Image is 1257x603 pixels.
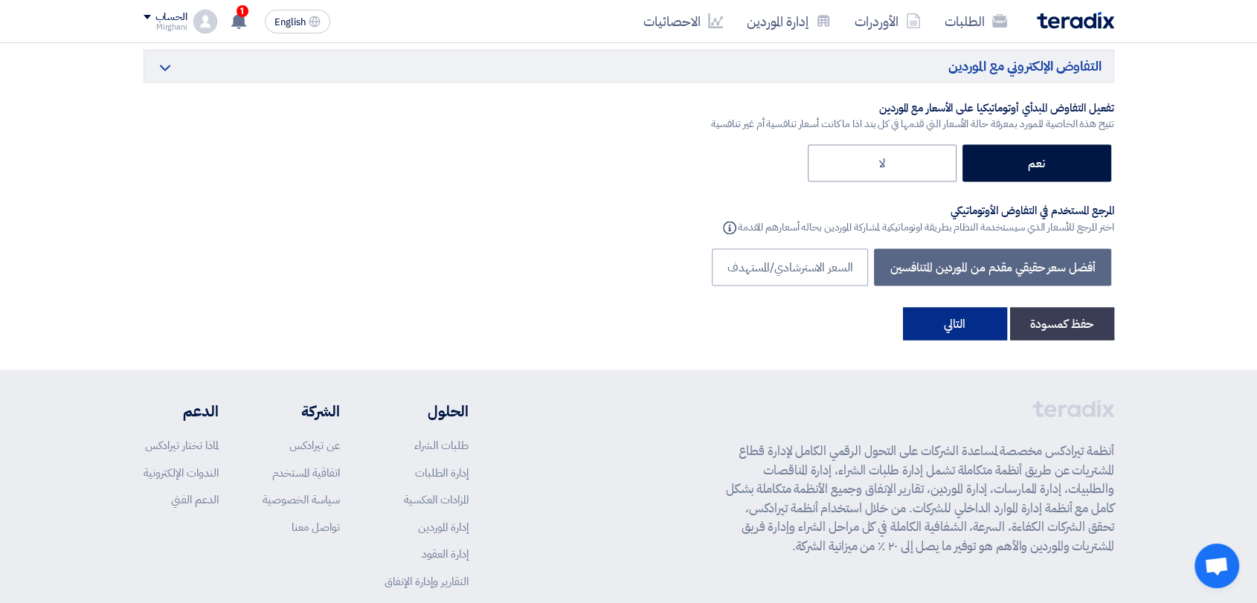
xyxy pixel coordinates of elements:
[1010,307,1114,340] button: حفظ كمسودة
[720,203,1114,218] div: المرجع المستخدم في التفاوض الأوتوماتيكي
[415,464,469,480] a: إدارة الطلبات
[155,11,187,24] div: الحساب
[404,491,469,507] a: المزادات العكسية
[874,248,1110,286] label: أفضل سعر حقيقي مقدم من الموردين المتنافسين
[808,144,957,181] label: لا
[263,399,340,422] li: الشركة
[292,518,340,535] a: تواصل معنا
[193,10,217,33] img: profile_test.png
[144,399,219,422] li: الدعم
[144,23,187,31] div: Mirghani
[711,100,1114,115] div: تفعيل التفاوض المبدأي أوتوماتيكيا على الأسعار مع الموردين
[631,4,735,39] a: الاحصائيات
[385,573,469,589] a: التقارير وإدارة الإنفاق
[720,217,1114,235] div: اختر المرجع للأسعار الذي سيستخدمة النظام بطريقة اوتوماتيكية لمشاركة الموردين بحاله أسعارهم المقدمة
[843,4,933,39] a: الأوردرات
[385,399,469,422] li: الحلول
[145,436,219,453] a: لماذا تختار تيرادكس
[263,491,340,507] a: سياسة الخصوصية
[272,464,340,480] a: اتفاقية المستخدم
[418,518,469,535] a: إدارة الموردين
[1195,544,1239,588] a: Open chat
[712,248,869,286] label: السعر الاسترشادي/المستهدف
[422,545,469,561] a: إدارة العقود
[903,307,1007,340] button: التالي
[962,144,1111,181] label: نعم
[1037,12,1114,29] img: Teradix logo
[933,4,1019,39] a: الطلبات
[144,49,1114,83] h5: التفاوض الإلكتروني مع الموردين
[735,4,843,39] a: إدارة الموردين
[171,491,219,507] a: الدعم الفني
[711,115,1114,131] div: تتيح هذة الخاصية للمورد بمعرفة حالة الأسعار التي قدمها في كل بند اذا ما كانت أسعار تنافسية أم غير...
[237,5,248,17] span: 1
[726,441,1114,555] p: أنظمة تيرادكس مخصصة لمساعدة الشركات على التحول الرقمي الكامل لإدارة قطاع المشتريات عن طريق أنظمة ...
[144,464,219,480] a: الندوات الإلكترونية
[274,17,306,28] span: English
[265,10,330,33] button: English
[414,436,469,453] a: طلبات الشراء
[289,436,340,453] a: عن تيرادكس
